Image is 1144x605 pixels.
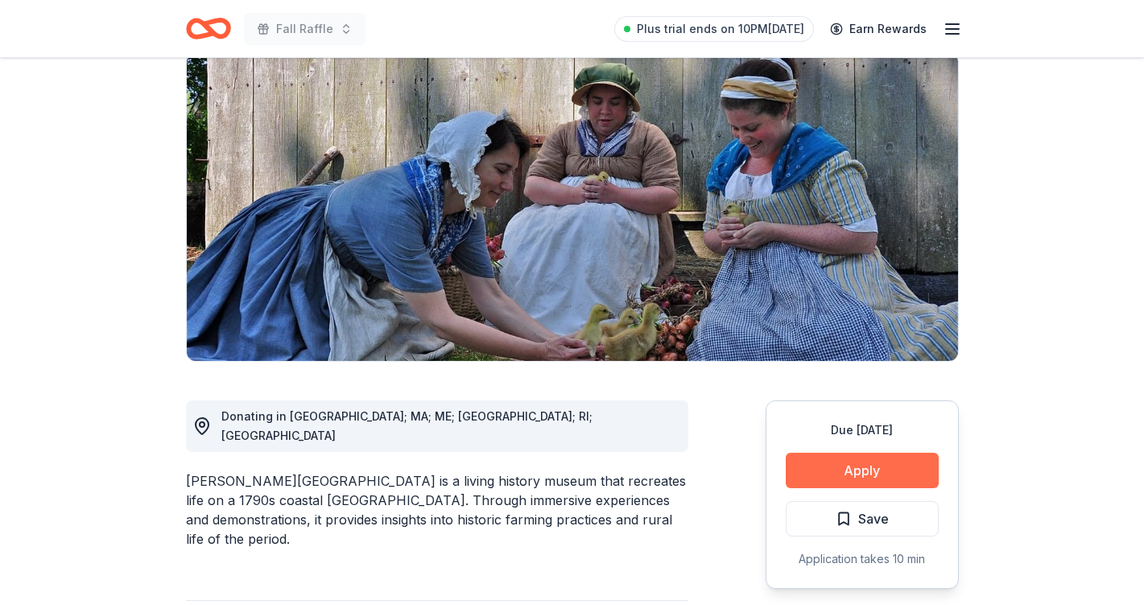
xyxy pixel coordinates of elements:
[186,471,688,549] div: [PERSON_NAME][GEOGRAPHIC_DATA] is a living history museum that recreates life on a 1790s coastal ...
[786,421,939,440] div: Due [DATE]
[187,53,958,361] img: Image for Coggeshall Farm Museum
[786,501,939,537] button: Save
[221,409,593,442] span: Donating in [GEOGRAPHIC_DATA]; MA; ME; [GEOGRAPHIC_DATA]; RI; [GEOGRAPHIC_DATA]
[786,549,939,569] div: Application takes 10 min
[637,19,804,39] span: Plus trial ends on 10PM[DATE]
[786,453,939,488] button: Apply
[858,508,889,529] span: Save
[614,16,814,42] a: Plus trial ends on 10PM[DATE]
[276,19,333,39] span: Fall Raffle
[244,13,366,45] button: Fall Raffle
[820,15,936,44] a: Earn Rewards
[186,10,231,48] a: Home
